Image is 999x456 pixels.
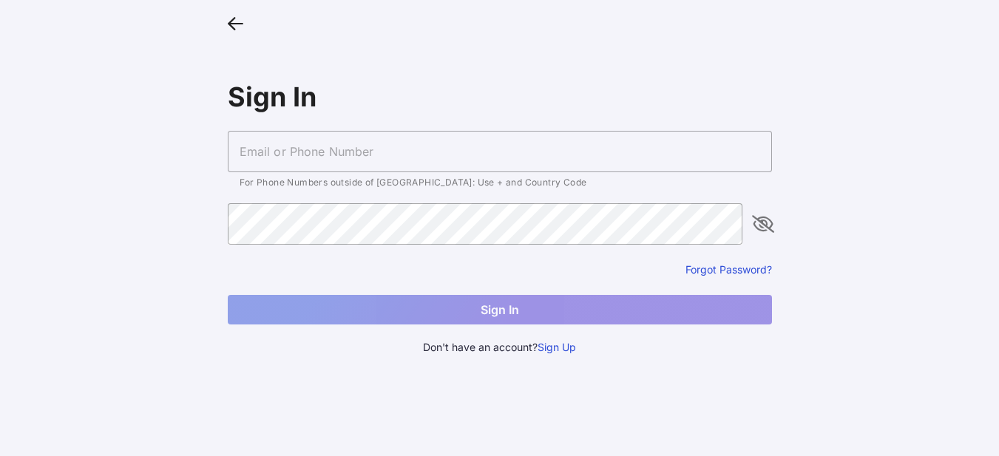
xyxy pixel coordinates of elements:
[685,262,772,276] button: Forgot Password?
[538,339,576,355] button: Sign Up
[228,339,772,355] div: Don't have an account?
[228,81,772,113] div: Sign In
[228,295,772,324] button: Sign In
[228,131,772,172] input: Email or Phone Number
[754,215,772,233] i: appended action
[240,178,760,187] div: For Phone Numbers outside of [GEOGRAPHIC_DATA]: Use + and Country Code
